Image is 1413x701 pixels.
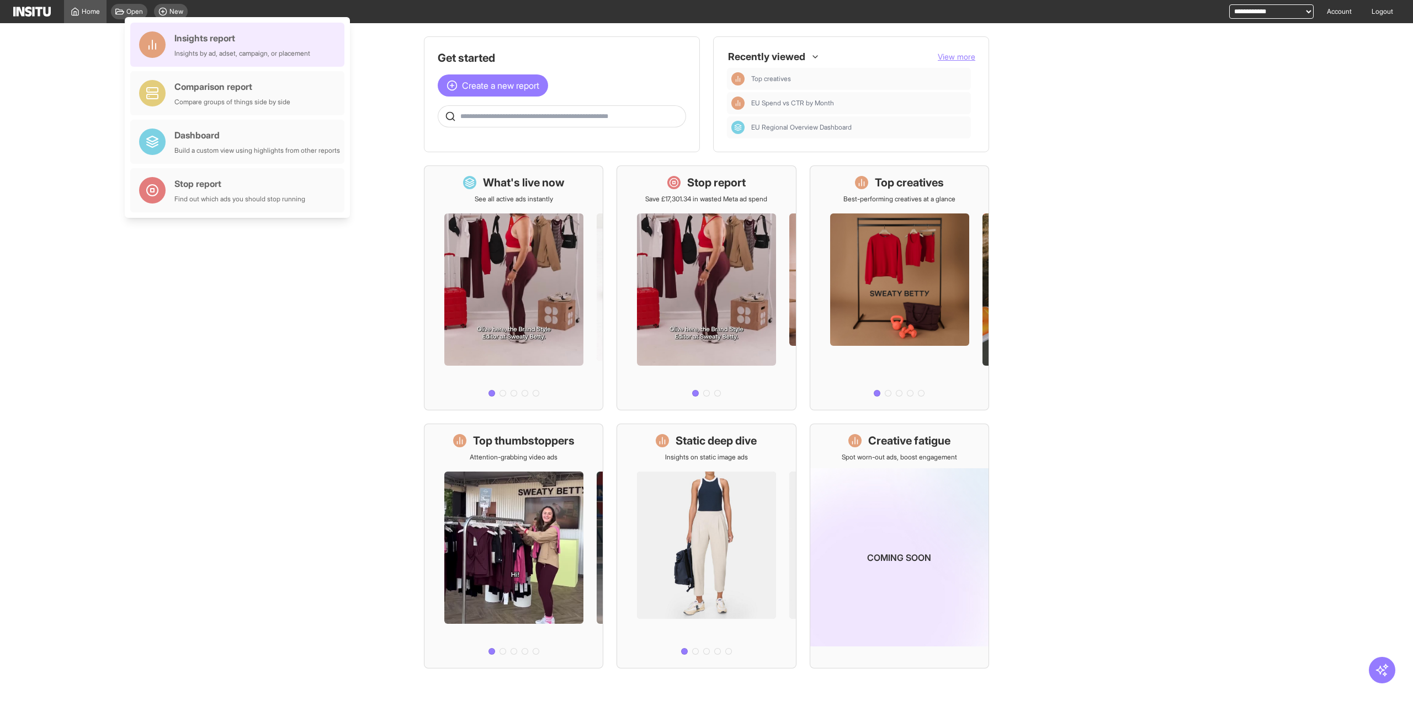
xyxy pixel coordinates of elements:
[82,7,100,16] span: Home
[751,99,834,108] span: EU Spend vs CTR by Month
[174,31,310,45] div: Insights report
[731,97,745,110] div: Insights
[751,74,966,83] span: Top creatives
[174,49,310,58] div: Insights by ad, adset, campaign, or placement
[438,50,686,66] h1: Get started
[810,165,989,410] a: Top creativesBest-performing creatives at a glance
[731,72,745,85] div: Insights
[938,52,975,61] span: View more
[174,98,290,106] div: Compare groups of things side by side
[843,195,955,204] p: Best-performing creatives at a glance
[438,74,548,97] button: Create a new report
[470,453,557,462] p: Attention-grabbing video ads
[751,99,966,108] span: EU Spend vs CTR by Month
[174,177,305,190] div: Stop report
[126,7,143,16] span: Open
[938,51,975,62] button: View more
[687,175,746,190] h1: Stop report
[424,165,603,410] a: What's live nowSee all active ads instantly
[475,195,553,204] p: See all active ads instantly
[751,123,966,132] span: EU Regional Overview Dashboard
[174,129,340,142] div: Dashboard
[174,146,340,155] div: Build a custom view using highlights from other reports
[13,7,51,17] img: Logo
[665,453,748,462] p: Insights on static image ads
[751,74,791,83] span: Top creatives
[473,433,575,448] h1: Top thumbstoppers
[875,175,944,190] h1: Top creatives
[169,7,183,16] span: New
[462,79,539,92] span: Create a new report
[617,165,796,410] a: Stop reportSave £17,301.34 in wasted Meta ad spend
[483,175,565,190] h1: What's live now
[424,424,603,668] a: Top thumbstoppersAttention-grabbing video ads
[617,424,796,668] a: Static deep diveInsights on static image ads
[751,123,852,132] span: EU Regional Overview Dashboard
[174,80,290,93] div: Comparison report
[676,433,757,448] h1: Static deep dive
[731,121,745,134] div: Dashboard
[645,195,767,204] p: Save £17,301.34 in wasted Meta ad spend
[174,195,305,204] div: Find out which ads you should stop running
